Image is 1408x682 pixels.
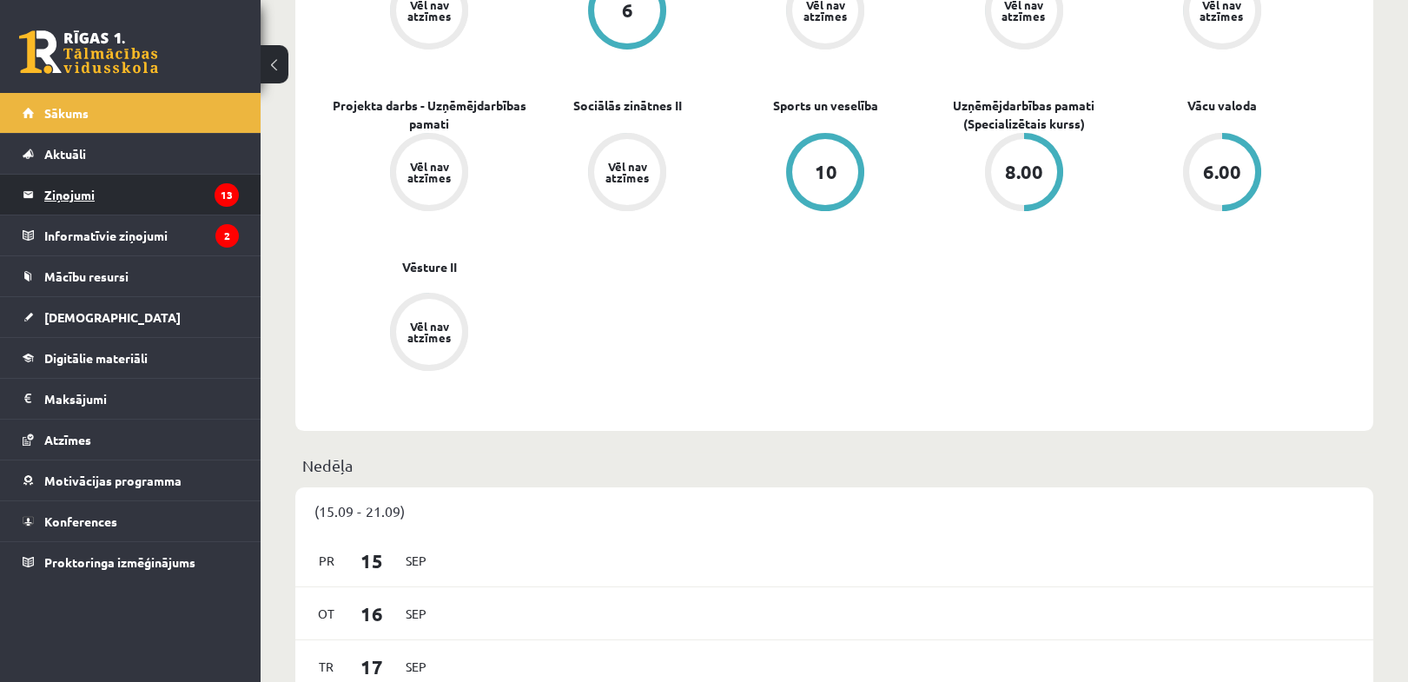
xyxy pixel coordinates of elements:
[345,652,399,681] span: 17
[44,473,182,488] span: Motivācijas programma
[330,96,528,133] a: Projekta darbs - Uzņēmējdarbības pamati
[308,600,345,627] span: Ot
[23,215,239,255] a: Informatīvie ziņojumi2
[405,321,453,343] div: Vēl nav atzīmes
[44,105,89,121] span: Sākums
[925,133,1123,215] a: 8.00
[1187,96,1257,115] a: Vācu valoda
[19,30,158,74] a: Rīgas 1. Tālmācības vidusskola
[44,379,239,419] legend: Maksājumi
[44,432,91,447] span: Atzīmes
[1123,133,1321,215] a: 6.00
[23,460,239,500] a: Motivācijas programma
[23,175,239,215] a: Ziņojumi13
[23,338,239,378] a: Digitālie materiāli
[23,501,239,541] a: Konferences
[44,146,86,162] span: Aktuāli
[44,309,181,325] span: [DEMOGRAPHIC_DATA]
[302,454,1366,477] p: Nedēļa
[603,161,651,183] div: Vēl nav atzīmes
[44,350,148,366] span: Digitālie materiāli
[44,513,117,529] span: Konferences
[330,293,528,374] a: Vēl nav atzīmes
[23,297,239,337] a: [DEMOGRAPHIC_DATA]
[44,554,195,570] span: Proktoringa izmēģinājums
[528,133,726,215] a: Vēl nav atzīmes
[215,183,239,207] i: 13
[1203,162,1241,182] div: 6.00
[622,1,633,20] div: 6
[23,134,239,174] a: Aktuāli
[345,599,399,628] span: 16
[23,379,239,419] a: Maksājumi
[573,96,682,115] a: Sociālās zinātnes II
[398,547,434,574] span: Sep
[23,93,239,133] a: Sākums
[398,653,434,680] span: Sep
[308,547,345,574] span: Pr
[23,256,239,296] a: Mācību resursi
[402,258,457,276] a: Vēsture II
[925,96,1123,133] a: Uzņēmējdarbības pamati (Specializētais kurss)
[405,161,453,183] div: Vēl nav atzīmes
[814,162,836,182] div: 10
[308,653,345,680] span: Tr
[1005,162,1043,182] div: 8.00
[726,133,924,215] a: 10
[44,268,129,284] span: Mācību resursi
[330,133,528,215] a: Vēl nav atzīmes
[44,215,239,255] legend: Informatīvie ziņojumi
[295,487,1373,534] div: (15.09 - 21.09)
[44,175,239,215] legend: Ziņojumi
[773,96,878,115] a: Sports un veselība
[23,420,239,460] a: Atzīmes
[215,224,239,248] i: 2
[23,542,239,582] a: Proktoringa izmēģinājums
[398,600,434,627] span: Sep
[345,546,399,575] span: 15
